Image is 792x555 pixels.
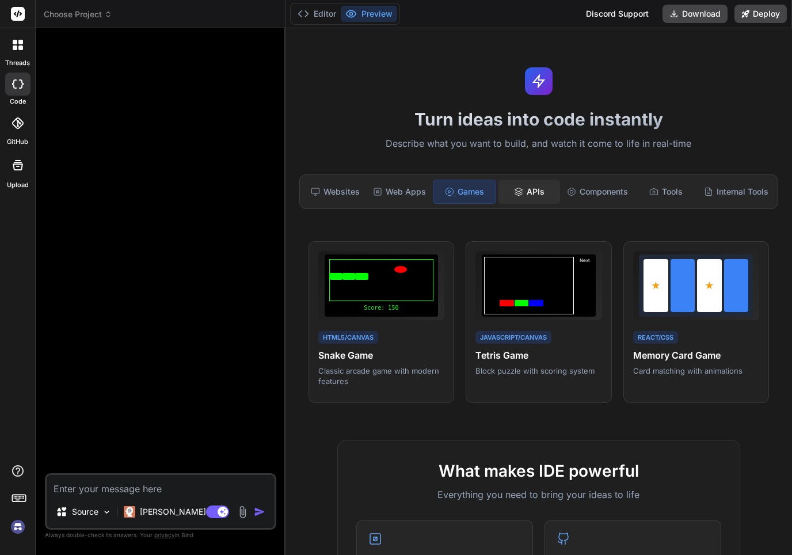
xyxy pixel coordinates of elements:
[635,180,697,204] div: Tools
[562,180,633,204] div: Components
[236,505,249,519] img: attachment
[633,331,678,344] div: React/CSS
[102,507,112,517] img: Pick Models
[498,180,561,204] div: APIs
[734,5,787,23] button: Deploy
[329,303,434,312] div: Score: 150
[45,530,276,541] p: Always double-check its answers. Your in Bind
[72,506,98,518] p: Source
[356,488,721,501] p: Everything you need to bring your ideas to life
[318,348,444,362] h4: Snake Game
[433,180,496,204] div: Games
[154,531,175,538] span: privacy
[304,180,367,204] div: Websites
[292,109,785,130] h1: Turn ideas into code instantly
[699,180,773,204] div: Internal Tools
[8,517,28,537] img: signin
[318,331,378,344] div: HTML5/Canvas
[293,6,341,22] button: Editor
[341,6,397,22] button: Preview
[124,506,135,518] img: Claude 4 Sonnet
[368,180,431,204] div: Web Apps
[318,366,444,386] p: Classic arcade game with modern features
[356,459,721,483] h2: What makes IDE powerful
[633,348,759,362] h4: Memory Card Game
[7,180,29,190] label: Upload
[662,5,728,23] button: Download
[633,366,759,376] p: Card matching with animations
[576,257,593,314] div: Next
[5,58,30,68] label: threads
[7,137,28,147] label: GitHub
[254,506,265,518] img: icon
[475,348,601,362] h4: Tetris Game
[475,331,551,344] div: JavaScript/Canvas
[579,5,656,23] div: Discord Support
[475,366,601,376] p: Block puzzle with scoring system
[292,136,785,151] p: Describe what you want to build, and watch it come to life in real-time
[10,97,26,107] label: code
[140,506,226,518] p: [PERSON_NAME] 4 S..
[44,9,112,20] span: Choose Project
